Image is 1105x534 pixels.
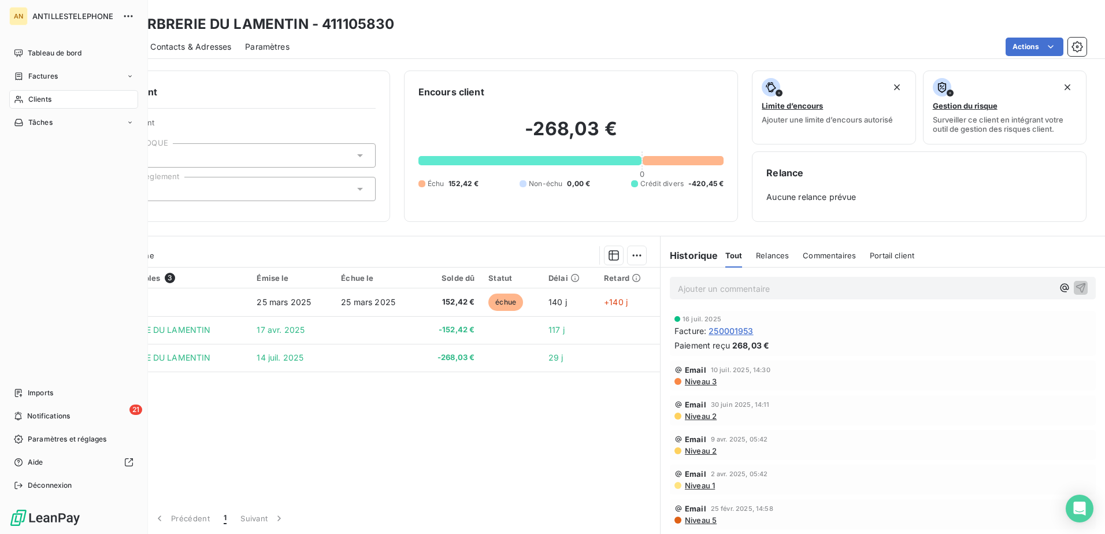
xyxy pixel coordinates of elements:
[102,14,394,35] h3: LA MARBRERIE DU LAMENTIN - 411105830
[529,179,562,189] span: Non-échu
[604,297,628,307] span: +140 j
[9,67,138,86] a: Factures
[217,506,233,531] button: 1
[224,513,227,524] span: 1
[448,179,479,189] span: 152,42 €
[711,505,773,512] span: 25 févr. 2025, 14:58
[711,470,768,477] span: 2 avr. 2025, 05:42
[604,273,653,283] div: Retard
[257,353,303,362] span: 14 juil. 2025
[685,400,706,409] span: Email
[257,325,305,335] span: 17 avr. 2025
[129,405,142,415] span: 21
[425,324,474,336] span: -152,42 €
[488,273,535,283] div: Statut
[711,436,768,443] span: 9 avr. 2025, 05:42
[28,48,81,58] span: Tableau de bord
[9,509,81,527] img: Logo LeanPay
[9,113,138,132] a: Tâches
[674,325,706,337] span: Facture :
[684,446,717,455] span: Niveau 2
[425,273,474,283] div: Solde dû
[9,453,138,472] a: Aide
[28,94,51,105] span: Clients
[674,339,730,351] span: Paiement reçu
[661,249,718,262] h6: Historique
[9,90,138,109] a: Clients
[711,401,770,408] span: 30 juin 2025, 14:11
[548,273,590,283] div: Délai
[28,480,72,491] span: Déconnexion
[933,115,1077,133] span: Surveiller ce client en intégrant votre outil de gestion des risques client.
[685,504,706,513] span: Email
[88,353,211,362] span: VIR MARBRERIE DU LAMENTIN
[684,481,715,490] span: Niveau 1
[756,251,789,260] span: Relances
[245,41,290,53] span: Paramètres
[418,117,724,152] h2: -268,03 €
[233,506,292,531] button: Suivant
[28,117,53,128] span: Tâches
[1066,495,1093,522] div: Open Intercom Messenger
[9,7,28,25] div: AN
[688,179,724,189] span: -420,45 €
[341,297,395,307] span: 25 mars 2025
[418,85,484,99] h6: Encours client
[28,388,53,398] span: Imports
[685,435,706,444] span: Email
[425,352,474,364] span: -268,03 €
[685,365,706,374] span: Email
[1006,38,1063,56] button: Actions
[93,118,376,134] span: Propriétés Client
[257,297,311,307] span: 25 mars 2025
[711,366,770,373] span: 10 juil. 2025, 14:30
[88,325,211,335] span: VIR MARBRERIE DU LAMENTIN
[762,115,893,124] span: Ajouter une limite d’encours autorisé
[870,251,914,260] span: Portail client
[762,101,823,110] span: Limite d’encours
[165,273,175,283] span: 3
[28,457,43,468] span: Aide
[488,294,523,311] span: échue
[70,85,376,99] h6: Informations client
[548,325,565,335] span: 117 j
[428,179,444,189] span: Échu
[28,434,106,444] span: Paramètres et réglages
[732,339,769,351] span: 268,03 €
[567,179,590,189] span: 0,00 €
[150,41,231,53] span: Contacts & Adresses
[933,101,998,110] span: Gestion du risque
[548,353,563,362] span: 29 j
[341,273,411,283] div: Échue le
[88,273,243,283] div: Pièces comptables
[684,411,717,421] span: Niveau 2
[752,71,915,144] button: Limite d’encoursAjouter une limite d’encours autorisé
[32,12,116,21] span: ANTILLESTELEPHONE
[27,411,70,421] span: Notifications
[684,377,717,386] span: Niveau 3
[923,71,1087,144] button: Gestion du risqueSurveiller ce client en intégrant votre outil de gestion des risques client.
[257,273,327,283] div: Émise le
[9,44,138,62] a: Tableau de bord
[683,316,721,322] span: 16 juil. 2025
[766,191,1072,203] span: Aucune relance prévue
[803,251,856,260] span: Commentaires
[548,297,567,307] span: 140 j
[640,179,684,189] span: Crédit divers
[725,251,743,260] span: Tout
[709,325,753,337] span: 250001953
[685,469,706,479] span: Email
[147,506,217,531] button: Précédent
[9,430,138,448] a: Paramètres et réglages
[28,71,58,81] span: Factures
[640,169,644,179] span: 0
[684,516,717,525] span: Niveau 5
[425,296,474,308] span: 152,42 €
[9,384,138,402] a: Imports
[766,166,1072,180] h6: Relance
